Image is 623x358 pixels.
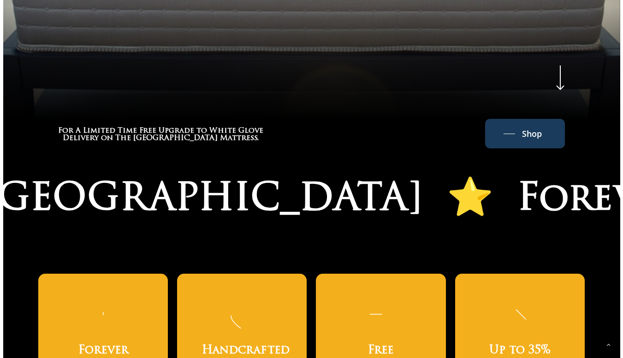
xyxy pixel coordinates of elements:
a: Back to top [602,338,615,352]
span: on [101,135,113,142]
span: Upgrade [159,127,194,135]
span: to [196,127,207,135]
span: [GEOGRAPHIC_DATA] [133,135,218,142]
a: Shop The Windsor Mattress [504,126,546,141]
a: For A Limited Time Free Upgrade to White Glove Delivery on The Windsor Mattress. [58,127,263,144]
span: For [58,127,73,135]
span: Mattress. [220,135,259,142]
span: The [115,135,131,142]
span: Delivery [63,135,99,142]
span: Free [139,127,156,135]
span: Shop [522,126,542,141]
span: Limited [83,127,115,135]
span: Glove [238,127,263,135]
h3: For A Limited Time Free Upgrade to White Glove Delivery on The Windsor Mattress. [58,127,263,142]
span: Time [118,127,137,135]
span: A [76,127,81,135]
span: White [209,127,236,135]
